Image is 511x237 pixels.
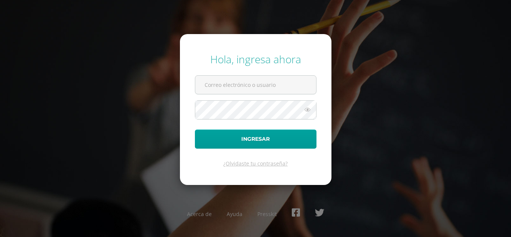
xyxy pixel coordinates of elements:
[223,160,288,167] a: ¿Olvidaste tu contraseña?
[187,210,212,218] a: Acerca de
[195,130,316,149] button: Ingresar
[227,210,242,218] a: Ayuda
[195,76,316,94] input: Correo electrónico o usuario
[195,52,316,66] div: Hola, ingresa ahora
[257,210,277,218] a: Presskit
